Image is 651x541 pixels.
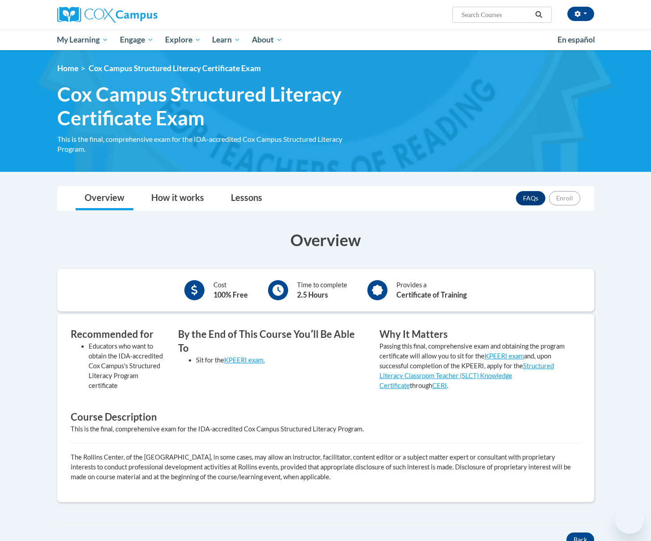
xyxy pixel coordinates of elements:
div: This is the final, comprehensive exam for the IDA-accredited Cox Campus Structured Literacy Program. [57,134,366,154]
span: Cox Campus Structured Literacy Certificate Exam [89,64,261,73]
li: Sit for the [196,355,366,365]
a: Structured Literacy Classroom Teacher (SLCT) Knowledge Certificate [379,362,554,389]
h3: Overview [57,229,594,251]
a: Home [57,64,78,73]
span: Explore [165,34,201,45]
a: Cox Campus [57,7,227,23]
h3: By the End of This Course Youʹll Be Able To [178,328,366,355]
span: About [252,34,282,45]
h3: Recommended for [71,328,165,341]
span: Cox Campus Structured Literacy Certificate Exam [57,82,366,130]
li: Educators who want to obtain the IDA-accredited Cox Campus's Structured Literacy Program certificate [89,341,165,391]
a: Explore [159,30,207,50]
div: Main menu [44,30,608,50]
b: 100% Free [213,290,248,299]
span: En español [557,35,595,44]
a: KPEERI exam. [224,356,265,364]
a: En español [552,30,601,49]
a: Engage [114,30,159,50]
input: Search Courses [460,9,532,20]
a: My Learning [51,30,115,50]
button: Enroll [549,191,580,205]
span: Engage [120,34,153,45]
a: FAQs [516,191,545,205]
b: 2.5 Hours [297,290,328,299]
span: My Learning [57,34,108,45]
div: Cost [213,280,248,300]
p: Passing this final, comprehensive exam and obtaining the program certificate will allow you to si... [379,341,567,391]
b: Certificate of Training [396,290,467,299]
button: Account Settings [567,7,594,21]
a: Learn [206,30,246,50]
div: This is the final, comprehensive exam for the IDA-accredited Cox Campus Structured Literacy Program. [71,424,581,434]
iframe: Button to launch messaging window [615,505,644,534]
a: Overview [76,187,133,210]
img: Cox Campus [57,7,157,23]
span: Learn [212,34,240,45]
button: Search [532,9,545,20]
a: Lessons [222,187,271,210]
a: About [246,30,288,50]
a: How it works [142,187,213,210]
div: Provides a [396,280,467,300]
a: CERI [432,382,447,389]
h3: Course Description [71,410,581,424]
h3: Why It Matters [379,328,567,341]
a: KPEERI exam [485,352,524,360]
div: Time to complete [297,280,347,300]
p: The Rollins Center, of the [GEOGRAPHIC_DATA], in some cases, may allow an instructor, facilitator... [71,452,581,482]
